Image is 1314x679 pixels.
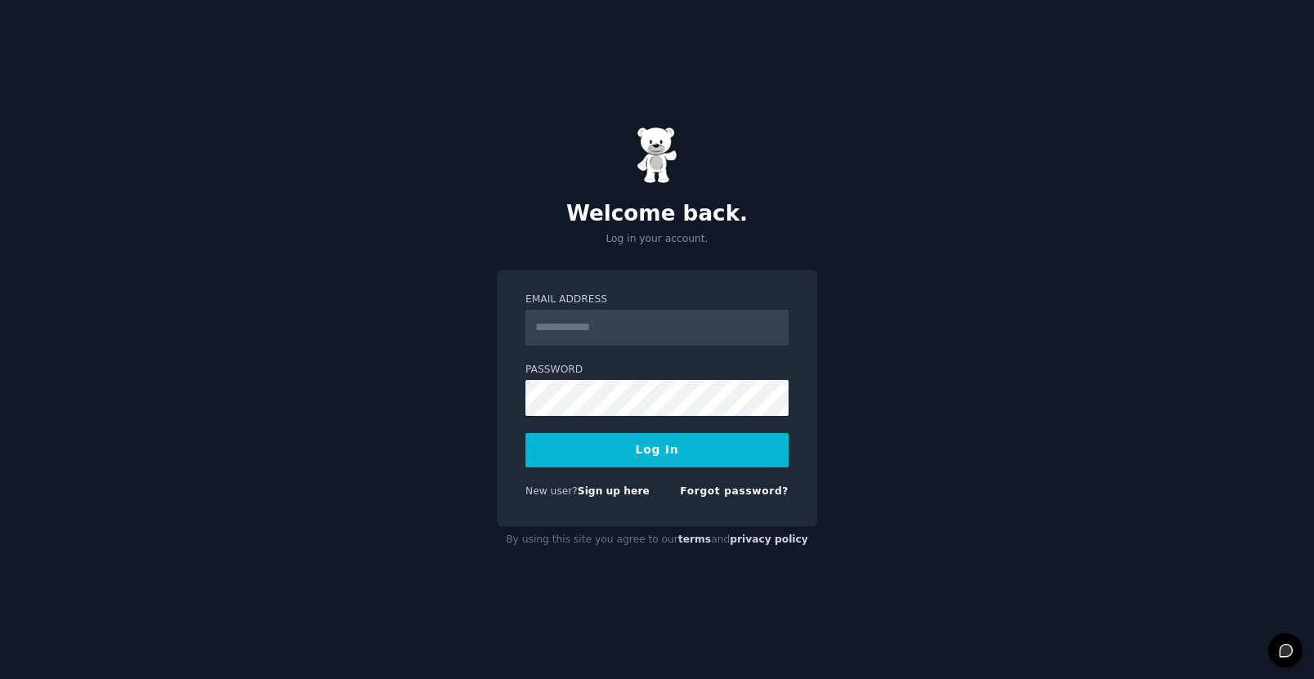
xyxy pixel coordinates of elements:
div: By using this site you agree to our and [497,527,817,553]
a: Forgot password? [680,485,789,497]
a: Sign up here [578,485,650,497]
a: privacy policy [730,534,808,545]
h2: Welcome back. [497,201,817,227]
span: New user? [525,485,578,497]
a: terms [678,534,711,545]
button: Log In [525,433,789,467]
img: Gummy Bear [637,127,677,184]
p: Log in your account. [497,232,817,247]
label: Email Address [525,293,789,307]
label: Password [525,363,789,377]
